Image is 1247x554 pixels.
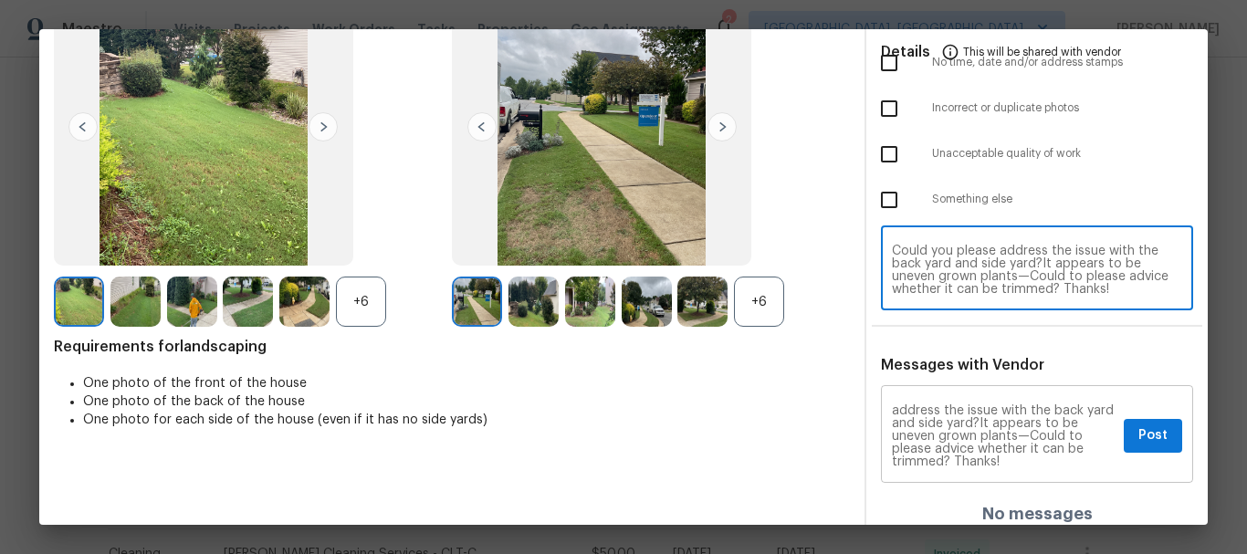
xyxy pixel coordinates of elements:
button: Post [1124,419,1182,453]
span: Unacceptable quality of work [932,146,1193,162]
div: Unacceptable quality of work [866,131,1208,177]
span: Messages with Vendor [881,358,1044,372]
span: Requirements for landscaping [54,338,850,356]
span: Post [1138,424,1168,447]
img: left-chevron-button-url [68,112,98,141]
li: One photo for each side of the house (even if it has no side yards) [83,411,850,429]
li: One photo of the back of the house [83,392,850,411]
div: Incorrect or duplicate photos [866,86,1208,131]
span: Something else [932,192,1193,207]
li: One photo of the front of the house [83,374,850,392]
div: Something else [866,177,1208,223]
h4: No messages [982,505,1093,523]
img: left-chevron-button-url [467,112,497,141]
span: Incorrect or duplicate photos [932,100,1193,116]
div: +6 [734,277,784,327]
span: This will be shared with vendor [963,29,1121,73]
textarea: Maintenance Audit Team: Hello! After further review, the visit ([DATE]) has been approved. Could ... [892,245,1182,296]
img: right-chevron-button-url [309,112,338,141]
div: +6 [336,277,386,327]
img: right-chevron-button-url [707,112,737,141]
textarea: Maintenance Audit Team: Hello! After further review, the visit ([DATE]) has been approved. Could ... [892,404,1116,468]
